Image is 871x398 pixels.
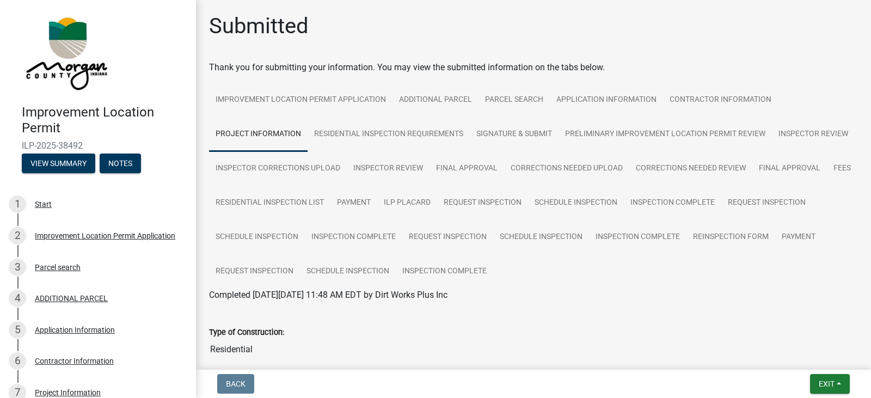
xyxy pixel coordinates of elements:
[377,186,437,221] a: ILP Placard
[22,160,95,168] wm-modal-confirm: Summary
[209,329,284,336] label: Type of Construction:
[772,117,855,152] a: Inspector Review
[35,295,108,302] div: ADDITIONAL PARCEL
[819,379,835,388] span: Exit
[9,352,26,370] div: 6
[209,83,392,118] a: Improvement Location Permit Application
[35,264,81,271] div: Parcel search
[300,254,396,289] a: Schedule Inspection
[209,290,447,300] span: Completed [DATE][DATE] 11:48 AM EDT by Dirt Works Plus Inc
[35,232,175,240] div: Improvement Location Permit Application
[430,151,504,186] a: Final Approval
[624,186,721,221] a: Inspection Complete
[347,151,430,186] a: Inspector Review
[226,379,246,388] span: Back
[22,105,187,136] h4: Improvement Location Permit
[504,151,629,186] a: Corrections Needed Upload
[209,254,300,289] a: Request Inspection
[810,374,850,394] button: Exit
[470,117,559,152] a: Signature & Submit
[479,83,550,118] a: Parcel search
[827,151,857,186] a: Fees
[209,117,308,152] a: Project Information
[629,151,752,186] a: Corrections Needed Review
[9,195,26,213] div: 1
[9,259,26,276] div: 3
[305,220,402,255] a: Inspection Complete
[209,220,305,255] a: Schedule Inspection
[559,117,772,152] a: Preliminary Improvement Location Permit Review
[686,220,775,255] a: Reinspection Form
[209,13,309,39] h1: Submitted
[9,321,26,339] div: 5
[402,220,493,255] a: Request Inspection
[35,389,101,396] div: Project Information
[528,186,624,221] a: Schedule Inspection
[22,140,174,151] span: ILP-2025-38492
[721,186,812,221] a: Request Inspection
[35,200,52,208] div: Start
[9,227,26,244] div: 2
[330,186,377,221] a: Payment
[100,160,141,168] wm-modal-confirm: Notes
[550,83,663,118] a: Application Information
[752,151,827,186] a: Final Approval
[392,83,479,118] a: ADDITIONAL PARCEL
[35,326,115,334] div: Application Information
[209,61,858,74] div: Thank you for submitting your information. You may view the submitted information on the tabs below.
[209,186,330,221] a: Residential Inspection List
[217,374,254,394] button: Back
[22,11,109,93] img: Morgan County, Indiana
[437,186,528,221] a: Request Inspection
[22,154,95,173] button: View Summary
[308,117,470,152] a: Residential Inspection Requirements
[209,151,347,186] a: Inspector Corrections Upload
[493,220,589,255] a: Schedule Inspection
[663,83,778,118] a: Contractor Information
[589,220,686,255] a: Inspection Complete
[100,154,141,173] button: Notes
[775,220,822,255] a: Payment
[35,357,114,365] div: Contractor Information
[9,290,26,307] div: 4
[396,254,493,289] a: Inspection Complete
